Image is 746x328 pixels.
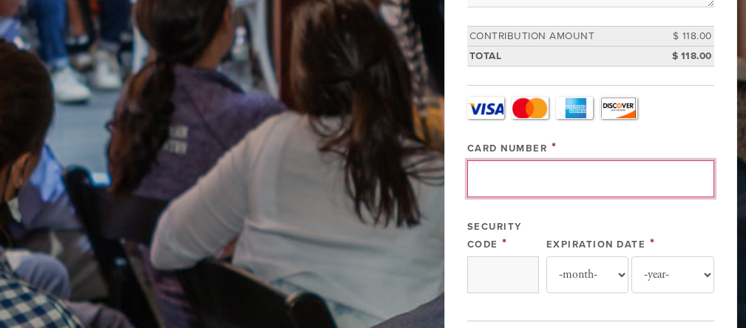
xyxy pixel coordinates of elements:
a: MasterCard [512,97,549,119]
label: Security Code [467,221,522,250]
td: $ 118.00 [648,47,714,66]
span: This field is required. [502,236,508,251]
td: Contribution Amount [467,26,648,46]
span: This field is required. [650,236,656,251]
label: Expiration Date [546,239,646,250]
select: Expiration Date month [546,256,628,293]
label: Card Number [467,143,548,154]
a: Amex [556,97,593,119]
td: Total [467,47,648,66]
a: Discover [600,97,637,119]
a: Visa [467,97,504,119]
select: Expiration Date year [631,256,713,293]
span: This field is required. [552,140,557,155]
td: $ 118.00 [648,26,714,46]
